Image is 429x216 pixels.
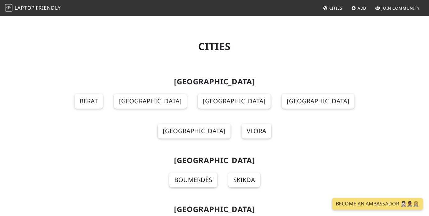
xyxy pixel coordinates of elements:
[169,172,217,187] a: Boumerdès
[41,156,388,165] h2: [GEOGRAPHIC_DATA]
[228,172,260,187] a: Skikda
[41,77,388,86] h2: [GEOGRAPHIC_DATA]
[36,4,61,11] span: Friendly
[75,94,103,109] a: Berat
[15,4,35,11] span: Laptop
[114,94,187,109] a: [GEOGRAPHIC_DATA]
[5,4,12,12] img: LaptopFriendly
[5,3,61,14] a: LaptopFriendly LaptopFriendly
[358,5,367,11] span: Add
[373,2,422,14] a: Join Community
[242,124,271,139] a: Vlora
[158,124,230,139] a: [GEOGRAPHIC_DATA]
[41,205,388,214] h2: [GEOGRAPHIC_DATA]
[321,2,345,14] a: Cities
[329,5,342,11] span: Cities
[41,40,388,52] h1: Cities
[332,198,423,210] a: Become an Ambassador 🤵🏻‍♀️🤵🏾‍♂️🤵🏼‍♀️
[381,5,420,11] span: Join Community
[282,94,354,109] a: [GEOGRAPHIC_DATA]
[349,2,369,14] a: Add
[198,94,271,109] a: [GEOGRAPHIC_DATA]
